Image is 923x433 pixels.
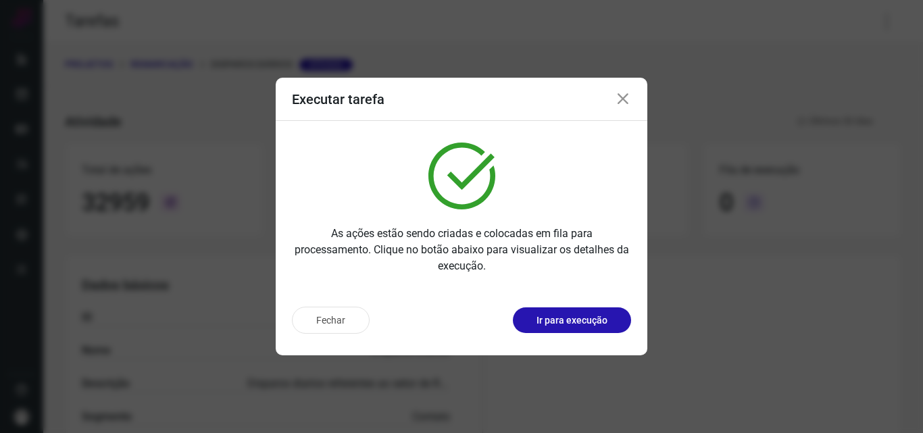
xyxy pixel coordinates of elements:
img: verified.svg [428,143,495,209]
button: Ir para execução [513,307,631,333]
p: Ir para execução [537,313,607,328]
p: As ações estão sendo criadas e colocadas em fila para processamento. Clique no botão abaixo para ... [292,226,631,274]
button: Fechar [292,307,370,334]
h3: Executar tarefa [292,91,384,107]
